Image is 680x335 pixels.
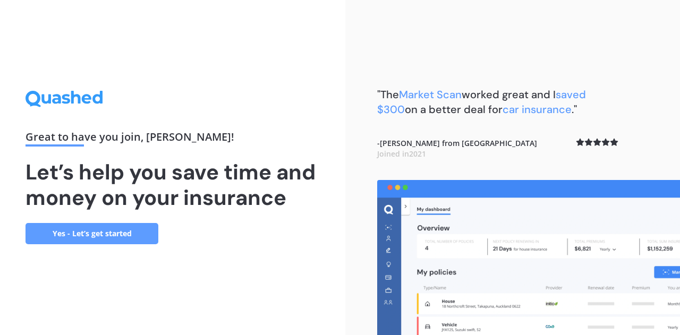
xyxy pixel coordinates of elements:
span: car insurance [503,102,572,116]
span: Market Scan [399,88,462,101]
b: "The worked great and I on a better deal for ." [377,88,586,116]
b: - [PERSON_NAME] from [GEOGRAPHIC_DATA] [377,138,537,159]
h1: Let’s help you save time and money on your insurance [25,159,320,210]
img: dashboard.webp [377,180,680,335]
div: Great to have you join , [PERSON_NAME] ! [25,132,320,147]
a: Yes - Let’s get started [25,223,158,244]
span: Joined in 2021 [377,149,426,159]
